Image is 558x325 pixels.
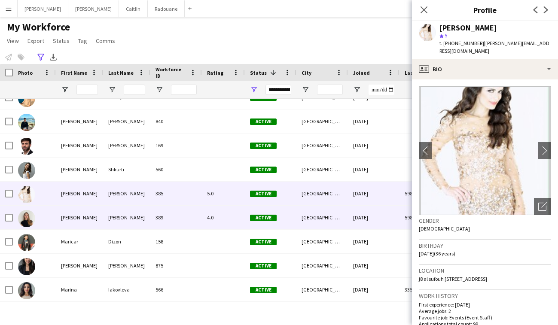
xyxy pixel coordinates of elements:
[18,162,35,179] img: Marena Shkurti
[250,167,277,173] span: Active
[445,32,447,39] span: 5
[348,206,399,229] div: [DATE]
[419,301,551,308] p: First experience: [DATE]
[534,198,551,215] div: Open photos pop-in
[103,109,150,133] div: [PERSON_NAME]
[399,182,451,205] div: 598 days
[250,215,277,221] span: Active
[348,109,399,133] div: [DATE]
[171,85,197,95] input: Workforce ID Filter Input
[202,206,245,229] div: 4.0
[150,230,202,253] div: 158
[353,86,361,94] button: Open Filter Menu
[399,278,451,301] div: 335 days
[56,230,103,253] div: Maricar
[103,182,150,205] div: [PERSON_NAME]
[18,210,35,227] img: Maria Velez
[419,225,470,232] span: [DEMOGRAPHIC_DATA]
[419,267,551,274] h3: Location
[296,278,348,301] div: [GEOGRAPHIC_DATA]
[296,109,348,133] div: [GEOGRAPHIC_DATA]
[150,134,202,157] div: 169
[27,37,44,45] span: Export
[439,24,497,32] div: [PERSON_NAME]
[108,70,134,76] span: Last Name
[18,114,35,131] img: Luke Dreyer
[348,134,399,157] div: [DATE]
[348,158,399,181] div: [DATE]
[150,206,202,229] div: 389
[250,287,277,293] span: Active
[250,191,277,197] span: Active
[18,282,35,299] img: Marina Iakovleva
[61,86,69,94] button: Open Filter Menu
[439,40,484,46] span: t. [PHONE_NUMBER]
[296,230,348,253] div: [GEOGRAPHIC_DATA]
[302,86,309,94] button: Open Filter Menu
[419,308,551,314] p: Average jobs: 2
[156,66,186,79] span: Workforce ID
[75,35,91,46] a: Tag
[150,254,202,277] div: 875
[150,278,202,301] div: 566
[348,182,399,205] div: [DATE]
[56,254,103,277] div: [PERSON_NAME]
[419,242,551,249] h3: Birthday
[399,206,451,229] div: 598 days
[405,70,424,76] span: Last job
[103,206,150,229] div: [PERSON_NAME]
[18,258,35,275] img: marie khouri
[148,0,185,17] button: Radouane
[103,230,150,253] div: Dizon
[296,182,348,205] div: [GEOGRAPHIC_DATA]
[302,70,311,76] span: City
[49,35,73,46] a: Status
[61,70,87,76] span: First Name
[18,234,35,251] img: Maricar Dizon
[317,85,343,95] input: City Filter Input
[419,276,487,282] span: j8 al sufouh [STREET_ADDRESS]
[56,278,103,301] div: Marina
[412,59,558,79] div: Bio
[124,85,145,95] input: Last Name Filter Input
[296,206,348,229] div: [GEOGRAPHIC_DATA]
[207,70,223,76] span: Rating
[119,0,148,17] button: Caitlin
[18,186,35,203] img: maria margherita
[250,86,258,94] button: Open Filter Menu
[68,0,119,17] button: [PERSON_NAME]
[56,206,103,229] div: [PERSON_NAME]
[156,86,163,94] button: Open Filter Menu
[150,158,202,181] div: 560
[7,21,70,33] span: My Workforce
[103,158,150,181] div: Shkurti
[348,230,399,253] div: [DATE]
[76,85,98,95] input: First Name Filter Input
[150,182,202,205] div: 385
[53,37,70,45] span: Status
[419,250,455,257] span: [DATE] (36 years)
[3,35,22,46] a: View
[250,143,277,149] span: Active
[202,182,245,205] div: 5.0
[439,40,549,54] span: | [PERSON_NAME][EMAIL_ADDRESS][DOMAIN_NAME]
[250,70,267,76] span: Status
[56,109,103,133] div: [PERSON_NAME]
[296,254,348,277] div: [GEOGRAPHIC_DATA]
[412,4,558,15] h3: Profile
[419,314,551,321] p: Favourite job: Events (Event Staff)
[353,70,370,76] span: Joined
[36,52,46,62] app-action-btn: Advanced filters
[92,35,119,46] a: Comms
[56,158,103,181] div: [PERSON_NAME]
[18,90,35,107] img: Lubna Bouayaden
[48,52,58,62] app-action-btn: Export XLSX
[250,239,277,245] span: Active
[96,37,115,45] span: Comms
[108,86,116,94] button: Open Filter Menu
[78,37,87,45] span: Tag
[250,118,277,125] span: Active
[419,292,551,300] h3: Work history
[369,85,394,95] input: Joined Filter Input
[296,158,348,181] div: [GEOGRAPHIC_DATA]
